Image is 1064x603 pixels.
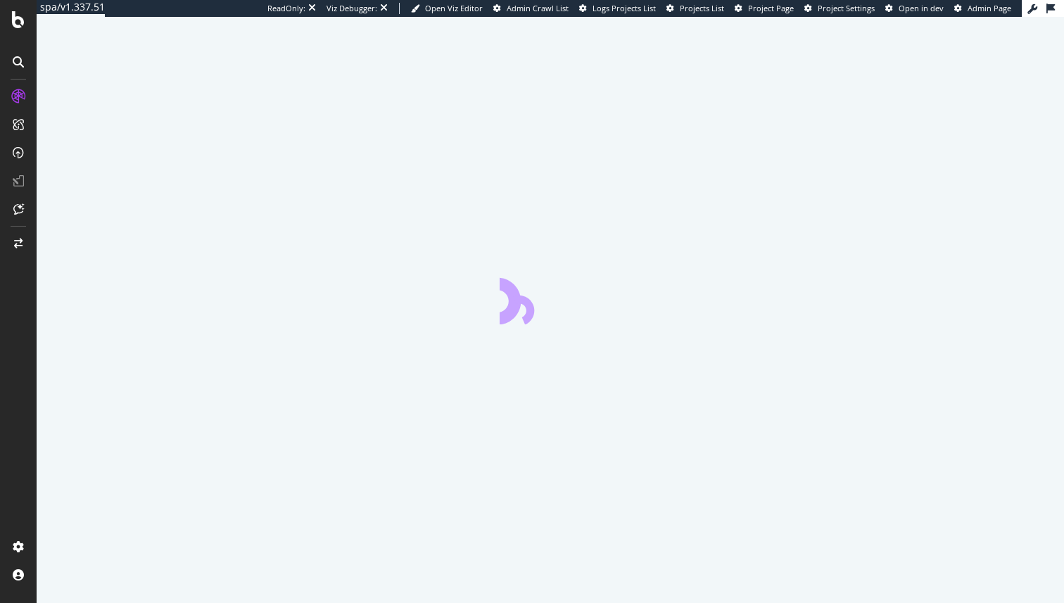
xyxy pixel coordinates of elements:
[899,3,944,13] span: Open in dev
[818,3,875,13] span: Project Settings
[500,274,601,324] div: animation
[425,3,483,13] span: Open Viz Editor
[748,3,794,13] span: Project Page
[593,3,656,13] span: Logs Projects List
[579,3,656,14] a: Logs Projects List
[735,3,794,14] a: Project Page
[804,3,875,14] a: Project Settings
[954,3,1011,14] a: Admin Page
[666,3,724,14] a: Projects List
[968,3,1011,13] span: Admin Page
[267,3,305,14] div: ReadOnly:
[493,3,569,14] a: Admin Crawl List
[327,3,377,14] div: Viz Debugger:
[411,3,483,14] a: Open Viz Editor
[507,3,569,13] span: Admin Crawl List
[885,3,944,14] a: Open in dev
[680,3,724,13] span: Projects List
